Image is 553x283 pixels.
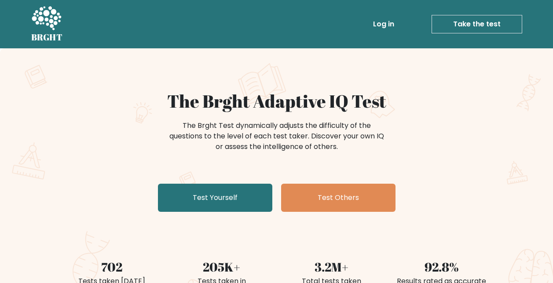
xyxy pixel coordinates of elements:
[282,258,381,276] div: 3.2M+
[31,32,63,43] h5: BRGHT
[31,4,63,45] a: BRGHT
[370,15,398,33] a: Log in
[392,258,491,276] div: 92.8%
[281,184,396,212] a: Test Others
[62,258,161,276] div: 702
[62,91,491,112] h1: The Brght Adaptive IQ Test
[158,184,272,212] a: Test Yourself
[432,15,522,33] a: Take the test
[167,120,387,152] div: The Brght Test dynamically adjusts the difficulty of the questions to the level of each test take...
[172,258,271,276] div: 205K+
